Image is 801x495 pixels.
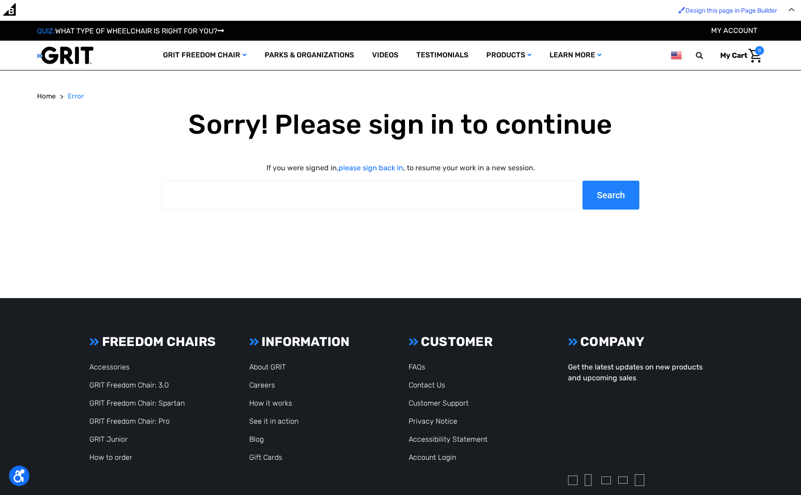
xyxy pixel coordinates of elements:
[249,417,298,425] a: See it in action
[249,381,275,389] a: Careers
[249,399,292,407] a: How it works
[89,417,170,425] a: GRIT Freedom Chair: Pro
[711,26,757,35] a: Account
[89,381,169,389] a: GRIT Freedom Chair: 3.0
[37,27,55,35] span: QUIZ:
[585,474,591,486] img: facebook
[713,46,764,65] a: Cart with 0 items
[37,92,56,100] span: Home
[407,41,477,70] a: Testimonials
[256,41,363,70] a: Parks & Organizations
[409,453,456,462] a: Account Login
[37,91,56,102] a: Home
[720,51,747,60] span: My Cart
[409,363,425,371] a: FAQs
[568,476,577,485] img: instagram
[68,91,84,102] a: Error
[618,476,628,484] img: youtube
[568,334,712,350] h3: COMPANY
[788,8,795,12] img: Close Admin Bar
[409,381,445,389] a: Contact Us
[37,46,93,65] img: GRIT All-Terrain Wheelchair and Mobility Equipment
[477,41,540,70] a: Products
[409,417,457,425] a: Privacy Notice
[89,453,132,462] a: How to order
[249,435,264,444] a: Blog
[540,41,610,70] a: Learn More
[755,46,764,55] span: 0
[154,41,256,70] a: GRIT Freedom Chair
[568,362,712,383] p: Get the latest updates on new products and upcoming sales
[685,7,777,14] span: Design this page in Page Builder
[700,46,713,65] input: Search
[249,334,393,350] h3: INFORMATION
[582,181,639,210] input: Search
[162,108,640,141] h1: Sorry! Please sign in to continue
[363,41,407,70] a: Videos
[635,474,644,486] img: pinterest
[249,453,282,462] a: Gift Cards
[409,435,488,444] a: Accessibility Statement
[249,363,286,371] a: About GRIT
[674,2,782,19] a: Enabled brush for page builder edit. Design this page in Page Builder
[68,92,84,100] span: Error
[601,476,611,484] img: twitter
[89,334,233,350] h3: FREEDOM CHAIRS
[678,6,685,14] img: Enabled brush for page builder edit.
[339,163,403,172] a: please sign back in
[568,391,712,466] iframe: Form 0
[89,399,185,407] a: GRIT Freedom Chair: Spartan
[749,49,762,63] img: Cart
[409,399,469,407] a: Customer Support
[162,163,640,173] p: If you were signed in, , to resume your work in a new session.
[409,334,552,350] h3: CUSTOMER
[671,50,682,61] img: us.png
[37,27,224,35] a: QUIZ:WHAT TYPE OF WHEELCHAIR IS RIGHT FOR YOU?
[37,91,764,102] nav: Breadcrumb
[89,363,130,371] a: Accessories
[89,435,128,444] a: GRIT Junior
